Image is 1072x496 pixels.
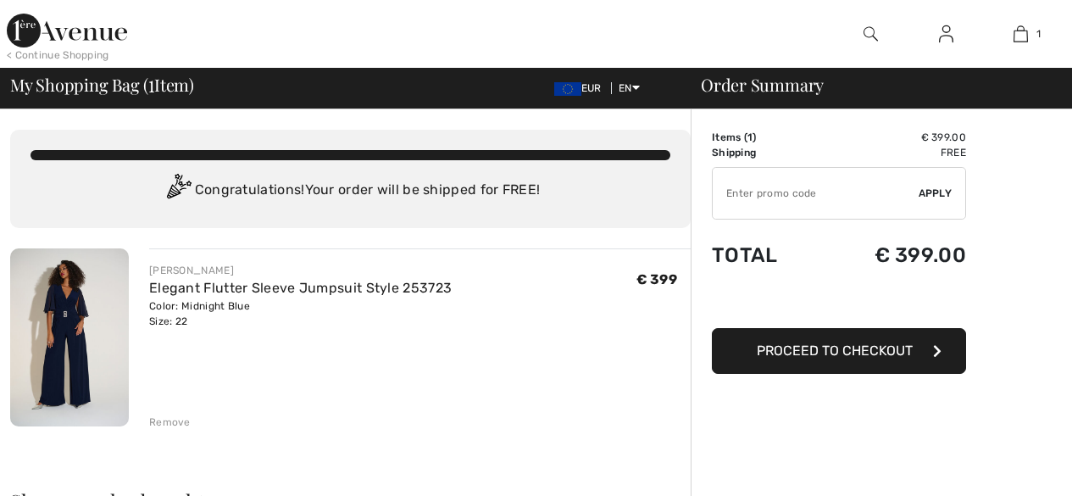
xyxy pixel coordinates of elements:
img: search the website [864,24,878,44]
div: < Continue Shopping [7,47,109,63]
span: 1 [1036,26,1041,42]
td: Free [818,145,966,160]
td: € 399.00 [818,226,966,284]
span: EN [619,82,640,94]
img: My Bag [1014,24,1028,44]
td: € 399.00 [818,130,966,145]
button: Proceed to Checkout [712,328,966,374]
span: 1 [747,131,753,143]
td: Shipping [712,145,818,160]
span: Proceed to Checkout [757,343,913,359]
img: Elegant Flutter Sleeve Jumpsuit Style 253723 [10,248,129,426]
div: Congratulations! Your order will be shipped for FREE! [31,174,670,208]
iframe: PayPal [712,284,966,322]
a: 1 [984,24,1058,44]
a: Sign In [925,24,967,45]
td: Items ( ) [712,130,818,145]
span: My Shopping Bag ( Item) [10,76,194,93]
div: Remove [149,415,191,430]
input: Promo code [713,168,919,219]
img: Euro [554,82,581,96]
td: Total [712,226,818,284]
img: Congratulation2.svg [161,174,195,208]
a: Elegant Flutter Sleeve Jumpsuit Style 253723 [149,280,452,296]
span: 1 [148,72,154,94]
span: € 399 [636,271,678,287]
div: Order Summary [680,76,1062,93]
div: Color: Midnight Blue Size: 22 [149,298,452,329]
div: [PERSON_NAME] [149,263,452,278]
img: My Info [939,24,953,44]
img: 1ère Avenue [7,14,127,47]
span: Apply [919,186,953,201]
span: EUR [554,82,608,94]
